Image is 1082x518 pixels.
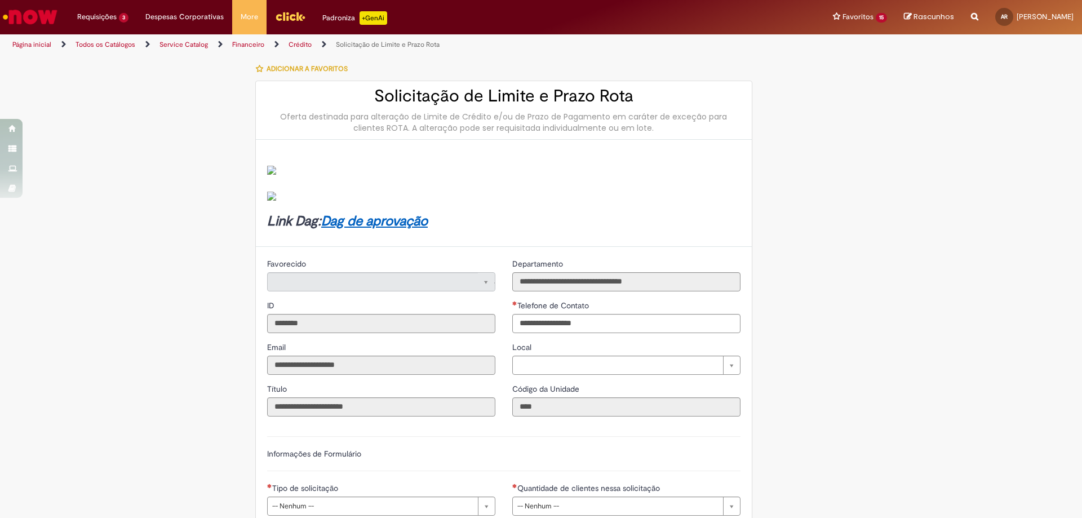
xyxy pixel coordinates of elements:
[77,11,117,23] span: Requisições
[914,11,954,22] span: Rascunhos
[512,384,582,394] span: Somente leitura - Código da Unidade
[512,484,517,488] span: Necessários
[267,342,288,352] span: Somente leitura - Email
[512,301,517,306] span: Obrigatório Preenchido
[512,397,740,417] input: Código da Unidade
[512,383,582,395] label: Somente leitura - Código da Unidade
[267,259,308,269] span: Somente leitura - Favorecido
[267,397,495,417] input: Título
[517,497,717,515] span: -- Nenhum --
[267,383,289,395] label: Somente leitura - Título
[267,192,276,201] img: sys_attachment.do
[512,258,565,269] label: Somente leitura - Departamento
[267,111,740,134] div: Oferta destinada para alteração de Limite de Crédito e/ou de Prazo de Pagamento em caráter de exc...
[272,497,472,515] span: -- Nenhum --
[517,483,662,493] span: Quantidade de clientes nessa solicitação
[512,314,740,333] input: Telefone de Contato
[267,87,740,105] h2: Solicitação de Limite e Prazo Rota
[272,483,340,493] span: Tipo de solicitação
[842,11,873,23] span: Favoritos
[336,40,440,49] a: Solicitação de Limite e Prazo Rota
[267,166,276,175] img: sys_attachment.do
[8,34,713,55] ul: Trilhas de página
[241,11,258,23] span: More
[267,384,289,394] span: Somente leitura - Título
[255,57,354,81] button: Adicionar a Favoritos
[1017,12,1074,21] span: [PERSON_NAME]
[267,212,428,230] strong: Link Dag:
[512,272,740,291] input: Departamento
[12,40,51,49] a: Página inicial
[322,11,387,25] div: Padroniza
[267,272,495,291] a: Limpar campo Favorecido
[876,13,887,23] span: 15
[267,314,495,333] input: ID
[512,342,534,352] span: Local
[119,13,128,23] span: 3
[267,342,288,353] label: Somente leitura - Email
[1,6,59,28] img: ServiceNow
[232,40,264,49] a: Financeiro
[275,8,305,25] img: click_logo_yellow_360x200.png
[267,449,361,459] label: Informações de Formulário
[512,259,565,269] span: Somente leitura - Departamento
[1001,13,1008,20] span: AR
[267,300,277,311] label: Somente leitura - ID
[904,12,954,23] a: Rascunhos
[159,40,208,49] a: Service Catalog
[321,212,428,230] a: Dag de aprovação
[145,11,224,23] span: Despesas Corporativas
[267,64,348,73] span: Adicionar a Favoritos
[267,484,272,488] span: Necessários
[267,356,495,375] input: Email
[76,40,135,49] a: Todos os Catálogos
[512,356,740,375] a: Limpar campo Local
[360,11,387,25] p: +GenAi
[517,300,591,311] span: Telefone de Contato
[289,40,312,49] a: Crédito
